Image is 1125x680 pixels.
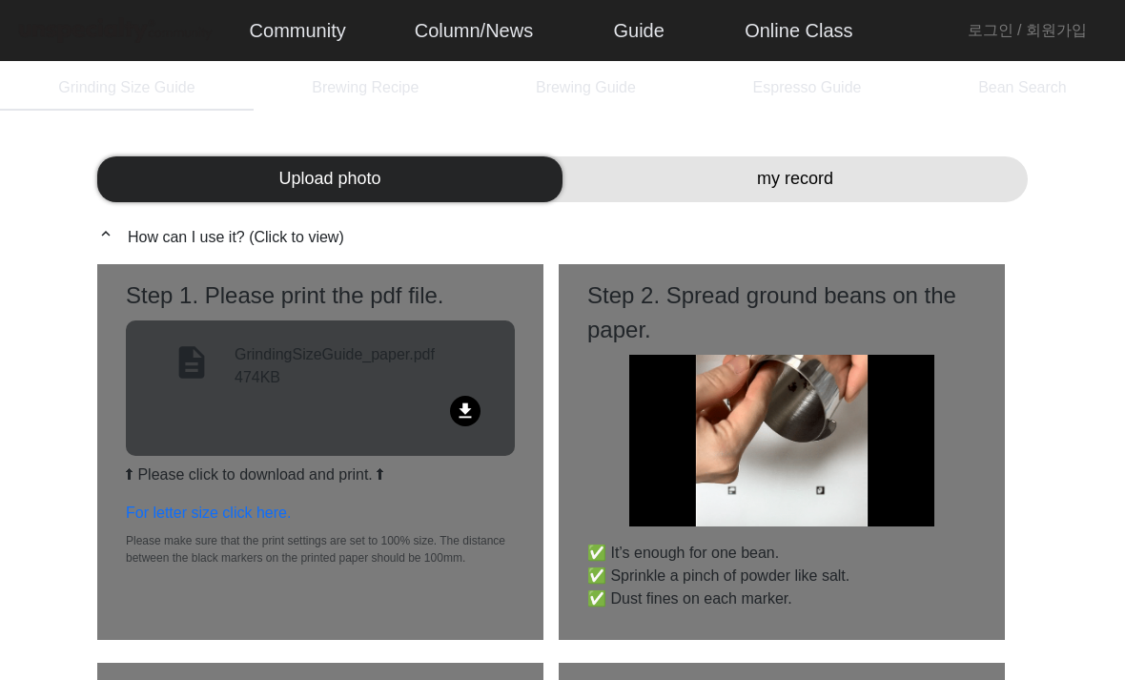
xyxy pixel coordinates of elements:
[536,80,636,95] span: Brewing Guide
[587,278,976,347] h2: Step 2. Spread ground beans on the paper.
[757,166,833,192] span: my record
[978,80,1067,95] span: Bean Search
[450,396,481,426] mat-icon: file_download
[126,532,515,567] p: Please make sure that the print settings are set to 100% size. The distance between the black mar...
[126,278,515,313] h2: Step 1. Please print the pdf file.
[97,225,1028,249] p: How can I use it? (Click to view)
[587,542,976,610] p: ✅ It’s enough for one bean. ✅ Sprinkle a pinch of powder like salt. ✅ Dust fines on each marker.
[399,5,548,56] a: Column/News
[312,80,419,95] span: Brewing Recipe
[729,5,868,56] a: Online Class
[58,80,194,95] span: Grinding Size Guide
[278,166,380,192] span: Upload photo
[126,505,291,521] a: For letter size click here.
[235,343,492,396] div: GrindingSizeGuide_paper.pdf 474KB
[968,19,1087,42] a: 로그인 / 회원가입
[629,355,935,526] img: guide
[753,80,862,95] span: Espresso Guide
[15,14,215,48] img: logo
[235,5,361,56] a: Community
[599,5,680,56] a: Guide
[126,464,515,486] p: ⬆ Please click to download and print. ⬆
[169,343,215,389] mat-icon: description
[97,225,120,242] mat-icon: expand_less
